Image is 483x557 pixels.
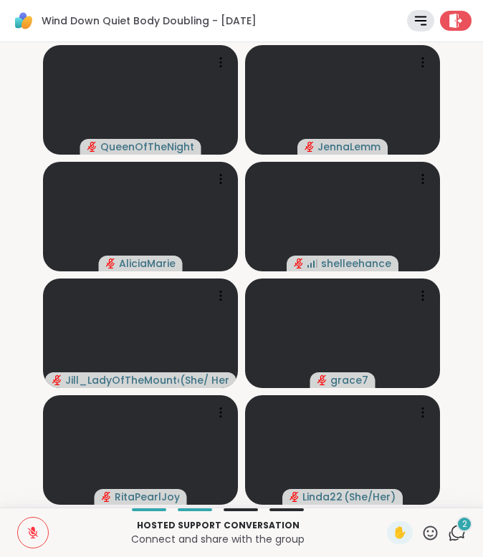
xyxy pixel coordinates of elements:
[42,14,257,28] span: Wind Down Quiet Body Doubling - [DATE]
[321,256,391,271] span: shelleehance
[294,258,304,268] span: audio-muted
[302,490,343,504] span: Linda22
[57,519,378,532] p: Hosted support conversation
[393,524,407,541] span: ✋
[344,490,396,504] span: ( She/Her )
[305,142,315,152] span: audio-muted
[115,490,180,504] span: RitaPearlJoy
[87,142,97,152] span: audio-muted
[462,518,467,531] span: 2
[100,140,194,154] span: QueenOfTheNight
[317,375,327,385] span: audio-muted
[65,373,179,387] span: Jill_LadyOfTheMountain
[180,373,229,387] span: ( She/ Her )
[52,375,62,385] span: audio-muted
[57,532,378,546] p: Connect and share with the group
[290,492,300,502] span: audio-muted
[11,9,36,33] img: ShareWell Logomark
[102,492,112,502] span: audio-muted
[317,140,381,154] span: JennaLemm
[119,256,176,271] span: AliciaMarie
[330,373,368,387] span: grace7
[106,258,116,268] span: audio-muted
